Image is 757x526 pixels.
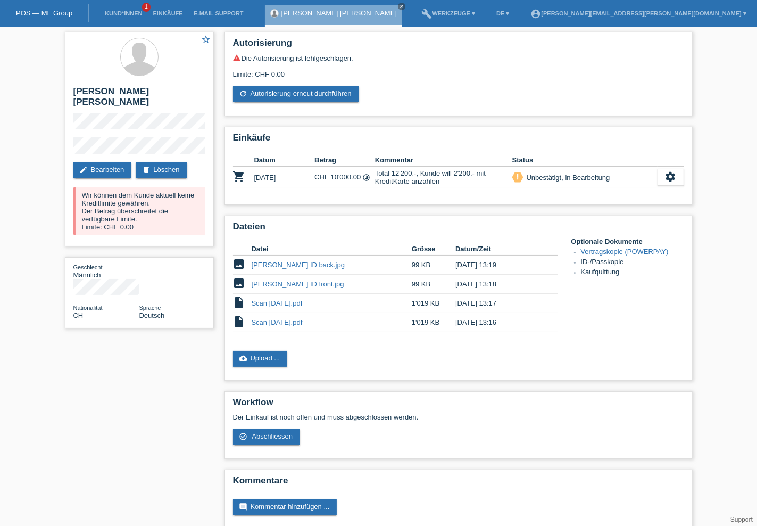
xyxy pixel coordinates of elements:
i: cloud_upload [239,354,248,363]
i: POSP00027850 [233,170,246,183]
li: ID-/Passkopie [581,258,684,268]
a: Einkäufe [147,10,188,17]
i: image [233,277,246,290]
span: Nationalität [73,305,103,311]
td: [DATE] 13:16 [455,313,543,332]
th: Datum/Zeit [455,243,543,256]
a: [PERSON_NAME] ID front.jpg [252,280,344,288]
h4: Optionale Dokumente [571,237,684,245]
td: CHF 10'000.00 [314,167,375,188]
div: Männlich [73,263,139,279]
div: Die Autorisierung ist fehlgeschlagen. [233,54,684,62]
span: Schweiz [73,311,84,319]
h2: [PERSON_NAME] [PERSON_NAME] [73,86,205,113]
a: account_circle[PERSON_NAME][EMAIL_ADDRESS][PERSON_NAME][DOMAIN_NAME] ▾ [525,10,752,17]
a: Support [730,516,753,523]
a: Kund*innen [99,10,147,17]
a: POS — MF Group [16,9,72,17]
a: buildWerkzeuge ▾ [417,10,481,17]
td: 1'019 KB [412,313,455,332]
h2: Einkäufe [233,133,684,149]
th: Datei [252,243,412,256]
i: insert_drive_file [233,296,246,309]
span: Geschlecht [73,264,103,270]
a: editBearbeiten [73,162,132,178]
a: refreshAutorisierung erneut durchführen [233,86,359,102]
span: Sprache [139,305,161,311]
h2: Dateien [233,221,684,237]
td: [DATE] 13:19 [455,256,543,275]
div: Unbestätigt, in Bearbeitung [523,172,610,183]
a: deleteLöschen [136,162,187,178]
td: [DATE] 13:17 [455,294,543,313]
a: check_circle_outline Abschliessen [233,429,301,445]
a: commentKommentar hinzufügen ... [233,499,337,515]
p: Der Einkauf ist noch offen und muss abgeschlossen werden. [233,413,684,421]
i: refresh [239,89,248,98]
span: Abschliessen [252,432,293,440]
i: insert_drive_file [233,315,246,328]
td: 99 KB [412,275,455,294]
td: 1'019 KB [412,294,455,313]
span: 1 [142,3,151,12]
span: Deutsch [139,311,165,319]
td: Total 12'200.-, Kunde will 2'200.- mit KreditKarte anzahlen [375,167,512,188]
i: comment [239,503,248,511]
td: 99 KB [412,256,455,275]
div: Wir können dem Kunde aktuell keine Kreditlimite gewähren. Der Betrag überschreitet die verfügbare... [73,187,205,235]
a: [PERSON_NAME] [PERSON_NAME] [281,9,397,17]
td: [DATE] 13:18 [455,275,543,294]
li: Kaufquittung [581,268,684,278]
th: Grösse [412,243,455,256]
th: Datum [254,154,315,167]
a: [PERSON_NAME] ID back.jpg [252,261,345,269]
i: account_circle [530,9,541,19]
i: build [422,9,432,19]
i: priority_high [514,173,521,180]
div: Limite: CHF 0.00 [233,62,684,78]
a: cloud_uploadUpload ... [233,351,288,367]
i: check_circle_outline [239,432,248,441]
i: warning [233,54,242,62]
a: star_border [202,35,211,46]
a: close [398,3,405,10]
h2: Autorisierung [233,38,684,54]
a: Scan [DATE].pdf [252,299,303,307]
h2: Kommentare [233,475,684,491]
td: [DATE] [254,167,315,188]
a: Scan [DATE].pdf [252,318,303,326]
h2: Workflow [233,397,684,413]
a: E-Mail Support [188,10,249,17]
i: Fixe Raten (36 Raten) [362,174,370,182]
th: Status [512,154,658,167]
i: image [233,258,246,270]
i: close [399,4,404,9]
i: edit [80,166,88,174]
i: settings [665,171,677,183]
i: star_border [202,35,211,44]
th: Kommentar [375,154,512,167]
i: delete [142,166,151,174]
a: Vertragskopie (POWERPAY) [581,248,669,256]
a: DE ▾ [491,10,514,17]
th: Betrag [314,154,375,167]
